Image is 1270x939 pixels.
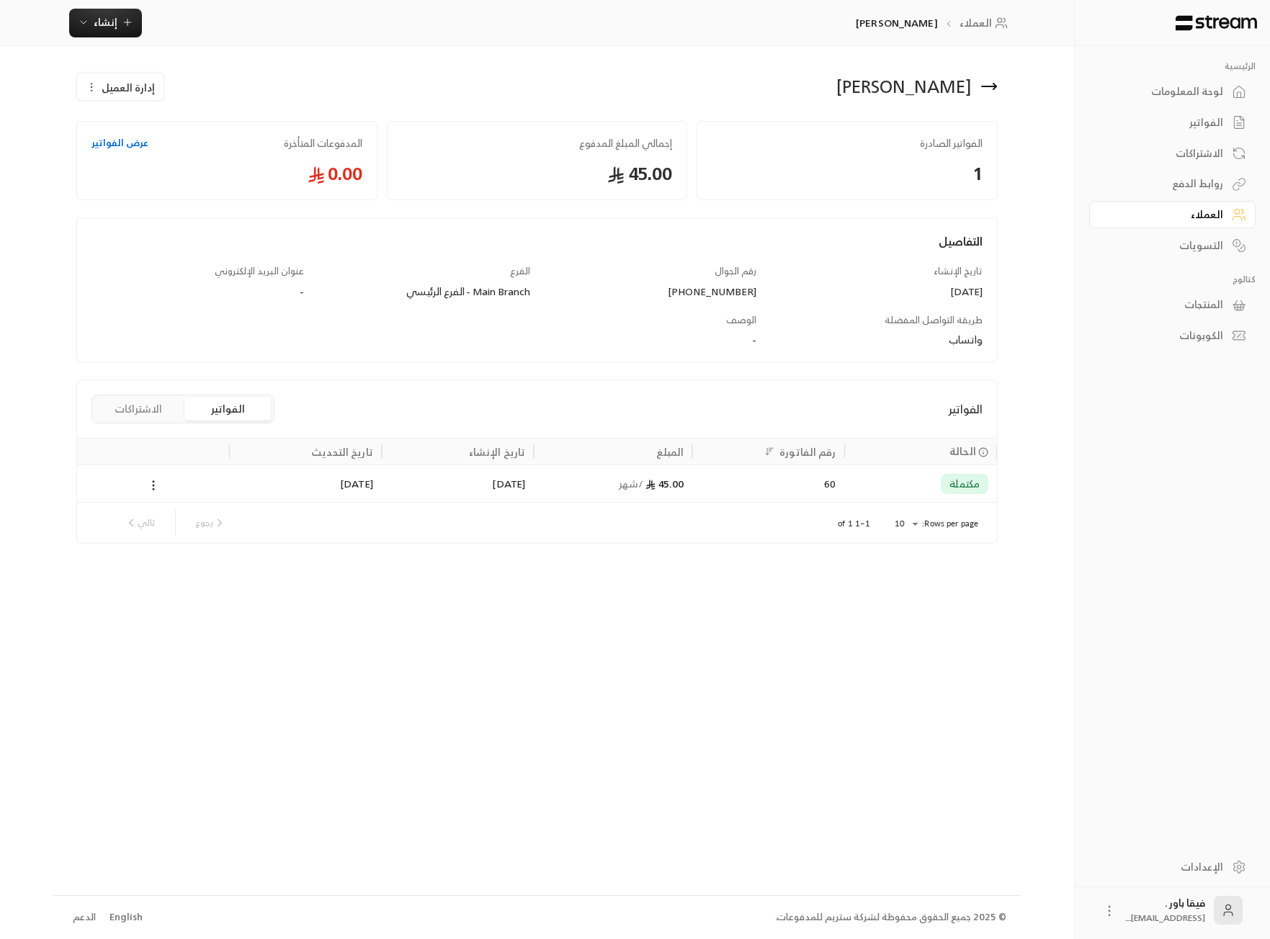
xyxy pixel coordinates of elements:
div: 45.00 [542,465,684,502]
div: الاشتراكات [1107,146,1223,161]
button: الفواتير [184,397,271,421]
div: English [109,910,143,925]
span: إدارة العميل [102,80,155,95]
div: 10 [887,515,922,533]
span: [EMAIL_ADDRESS].... [1125,910,1205,925]
a: العملاء [960,16,1012,30]
span: مكتملة [949,477,980,491]
div: Main Branch - الفرع الرئيسي [318,284,530,299]
a: الاشتراكات [1089,139,1256,167]
div: المنتجات [1107,297,1223,312]
a: لوحة المعلومات [1089,78,1256,106]
div: الإعدادات [1107,860,1223,874]
a: عرض الفواتير [91,136,148,150]
span: رقم الجوال [715,263,756,279]
a: التسويات [1089,231,1256,259]
p: الرئيسية [1089,60,1256,72]
nav: breadcrumb [856,16,1012,30]
span: واتساب [949,331,983,349]
div: العملاء [1107,207,1223,222]
a: المنتجات [1089,291,1256,319]
div: المبلغ [656,443,684,461]
div: - [91,284,304,299]
a: العملاء [1089,201,1256,229]
div: فيقا باور . [1125,896,1205,925]
span: الفواتير [948,400,983,418]
span: إنشاء [94,13,117,31]
a: الكوبونات [1089,322,1256,350]
p: 1–1 of 1 [838,518,870,529]
span: / شهر [619,475,644,493]
a: روابط الدفع [1089,170,1256,198]
div: [PERSON_NAME] [836,75,972,98]
div: رقم الفاتورة [779,443,836,461]
span: الحالة [949,444,976,459]
p: كتالوج [1089,274,1256,285]
button: الاشتراكات [95,397,182,421]
div: تاريخ الإنشاء [469,443,525,461]
span: التفاصيل [939,231,983,251]
a: الدعم [68,904,100,930]
div: الكوبونات [1107,328,1223,343]
div: روابط الدفع [1107,176,1223,191]
span: عنوان البريد الإلكتروني [215,263,304,279]
div: [DATE] [390,465,525,502]
span: الفرع [510,263,530,279]
span: 1 [712,162,983,185]
div: الفواتير [1107,115,1223,130]
span: طريقة التواصل المفضلة [885,312,983,328]
a: المدفوعات المتأخرةعرض الفواتير0.00 [76,121,377,200]
button: إنشاء [69,9,142,37]
div: [DATE] [770,284,983,299]
span: تاريخ الإنشاء [934,263,983,279]
span: الوصف [726,312,756,328]
a: الفواتير [1089,109,1256,137]
span: إجمالي المبلغ المدفوع [402,136,673,150]
div: 60 [701,465,836,502]
img: Logo [1174,15,1258,31]
div: - [318,333,756,347]
span: 45.00 [402,162,673,185]
div: [DATE] [238,465,372,502]
a: الإعدادات [1089,853,1256,881]
p: [PERSON_NAME] [856,16,938,30]
button: إدارة العميل [77,73,164,102]
span: المدفوعات المتأخرة [284,136,362,150]
div: تاريخ التحديث [311,443,373,461]
button: Sort [761,443,778,460]
span: الفواتير الصادرة [712,136,983,150]
div: لوحة المعلومات [1107,84,1223,99]
p: Rows per page: [922,518,978,529]
div: التسويات [1107,238,1223,253]
span: 0.00 [91,162,362,185]
div: [PHONE_NUMBER] [544,284,756,299]
div: © 2025 جميع الحقوق محفوظة لشركة ستريم للمدفوعات. [775,910,1006,925]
